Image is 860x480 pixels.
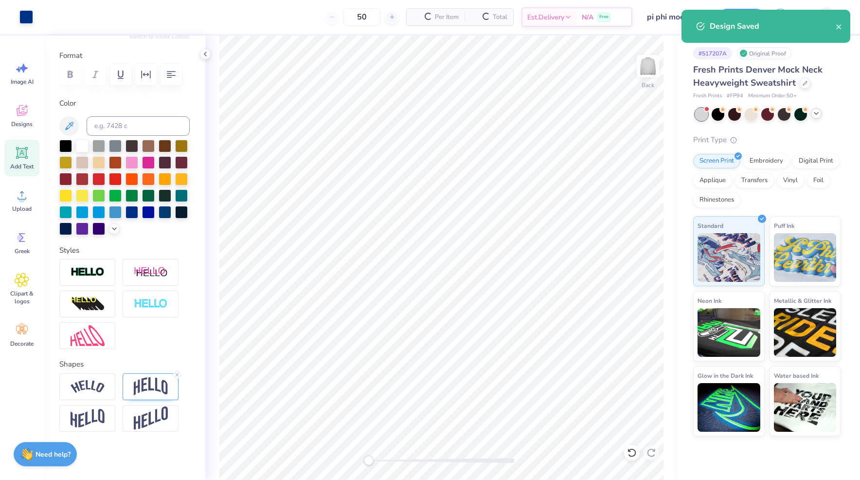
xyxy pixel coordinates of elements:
[343,8,381,26] input: – –
[12,205,32,213] span: Upload
[87,116,190,136] input: e.g. 7428 c
[364,456,374,465] div: Accessibility label
[774,295,831,306] span: Metallic & Glitter Ink
[6,290,38,305] span: Clipart & logos
[836,20,842,32] button: close
[710,20,836,32] div: Design Saved
[698,308,760,357] img: Neon Ink
[527,12,564,22] span: Est. Delivery
[774,370,819,381] span: Water based Ink
[59,359,84,370] label: Shapes
[10,163,34,170] span: Add Text
[599,14,609,20] span: Free
[59,50,190,61] label: Format
[698,295,721,306] span: Neon Ink
[71,409,105,428] img: Flag
[435,12,459,22] span: Per Item
[71,267,105,278] img: Stroke
[10,340,34,348] span: Decorate
[129,33,190,40] button: Switch to Greek Letters
[134,266,168,278] img: Shadow
[134,377,168,396] img: Arch
[801,7,841,27] a: LP
[698,383,760,432] img: Glow in the Dark Ink
[59,245,79,256] label: Styles
[817,7,836,27] img: Lauren Pevec
[493,12,507,22] span: Total
[134,298,168,310] img: Negative Space
[11,120,33,128] span: Designs
[774,308,837,357] img: Metallic & Glitter Ink
[71,296,105,312] img: 3D Illusion
[640,7,711,27] input: Untitled Design
[774,383,837,432] img: Water based Ink
[582,12,593,22] span: N/A
[15,247,30,255] span: Greek
[698,370,753,381] span: Glow in the Dark Ink
[71,325,105,346] img: Free Distort
[71,380,105,393] img: Arc
[59,98,190,109] label: Color
[11,78,34,86] span: Image AI
[134,406,168,430] img: Rise
[36,450,71,459] strong: Need help?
